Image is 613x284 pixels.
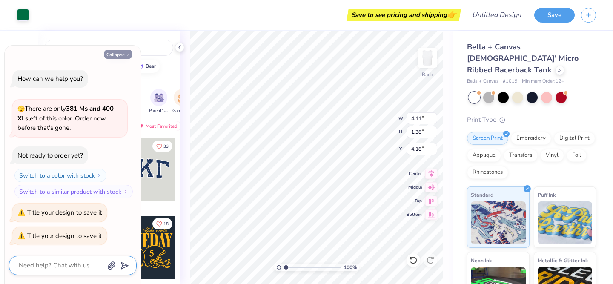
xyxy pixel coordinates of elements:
span: 18 [163,222,169,226]
div: Save to see pricing and shipping [349,9,459,21]
div: Applique [467,149,501,162]
div: Screen Print [467,132,508,145]
span: Minimum Order: 12 + [522,78,564,85]
span: Metallic & Glitter Ink [538,256,588,265]
button: Collapse [104,50,132,59]
span: Neon Ink [471,256,492,265]
div: Rhinestones [467,166,508,179]
div: Foil [567,149,587,162]
div: Not ready to order yet? [17,151,83,160]
img: Switch to a color with stock [97,173,102,178]
div: filter for Game Day [172,89,192,114]
div: bear [146,64,156,69]
div: How can we help you? [17,75,83,83]
span: 33 [163,144,169,149]
span: # 1019 [503,78,518,85]
img: Standard [471,201,526,244]
span: 🫣 [17,105,25,113]
button: Like [152,218,172,229]
span: Parent's Weekend [149,108,169,114]
div: filter for Parent's Weekend [149,89,169,114]
span: Standard [471,190,493,199]
input: Try "Alpha" [59,43,168,52]
span: Center [407,171,422,177]
span: There are only left of this color. Order now before that's gone. [17,104,114,132]
div: Title your design to save it [27,208,102,217]
span: Middle [407,184,422,190]
span: Bella + Canvas [467,78,498,85]
button: Save [534,8,575,23]
button: filter button [149,89,169,114]
img: Parent's Weekend Image [154,93,164,103]
img: Back [419,49,436,66]
input: Untitled Design [465,6,528,23]
div: Embroidery [511,132,551,145]
strong: 381 Ms and 400 XLs [17,104,114,123]
div: Title your design to save it [27,232,102,240]
img: Puff Ink [538,201,593,244]
button: Switch to a similar product with stock [14,185,133,198]
div: Back [422,71,433,78]
div: Transfers [504,149,538,162]
div: Digital Print [554,132,595,145]
div: Most Favorited [133,121,181,131]
span: 👉 [447,9,456,20]
span: Top [407,198,422,204]
img: Game Day Image [178,93,187,103]
span: Game Day [172,108,192,114]
img: Switch to a similar product with stock [123,189,128,194]
button: bear [132,60,160,73]
span: Bella + Canvas [DEMOGRAPHIC_DATA]' Micro Ribbed Racerback Tank [467,42,579,75]
button: filter button [172,89,192,114]
button: Like [152,141,172,152]
div: Print Type [467,115,596,125]
span: 100 % [344,264,357,271]
div: Vinyl [540,149,564,162]
button: Switch to a color with stock [14,169,106,182]
span: Bottom [407,212,422,218]
span: Puff Ink [538,190,556,199]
